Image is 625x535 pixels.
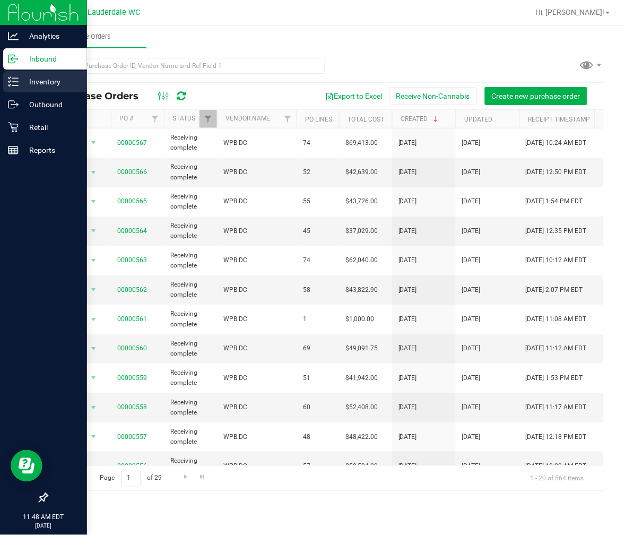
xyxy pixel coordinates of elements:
[303,402,333,412] span: 60
[526,314,587,324] span: [DATE] 11:08 AM EDT
[117,374,147,382] a: 00000559
[11,450,42,482] iframe: Resource center
[19,53,82,65] p: Inbound
[225,115,270,122] a: Vendor Name
[345,226,378,236] span: $37,029.00
[223,167,290,177] span: WPB DC
[87,429,100,444] span: select
[117,227,147,235] a: 00000564
[303,196,333,206] span: 55
[345,138,378,148] span: $69,413.00
[195,470,210,485] a: Go to the last page
[117,168,147,176] a: 00000566
[55,90,149,102] span: Purchase Orders
[170,368,211,388] span: Receiving complete
[345,314,374,324] span: $1,000.00
[398,196,417,206] span: [DATE]
[5,513,82,522] p: 11:48 AM EDT
[223,343,290,353] span: WPB DC
[19,121,82,134] p: Retail
[117,403,147,411] a: 00000558
[223,226,290,236] span: WPB DC
[121,470,141,487] input: 1
[303,138,333,148] span: 74
[117,433,147,441] a: 00000557
[462,138,481,148] span: [DATE]
[345,402,378,412] span: $52,408.00
[223,285,290,295] span: WPB DC
[223,138,290,148] span: WPB DC
[398,167,417,177] span: [DATE]
[117,139,147,146] a: 00000567
[303,255,333,265] span: 74
[8,122,19,133] inline-svg: Retail
[19,98,82,111] p: Outbound
[345,285,378,295] span: $43,822.90
[398,373,417,383] span: [DATE]
[398,461,417,471] span: [DATE]
[398,343,417,353] span: [DATE]
[87,223,100,238] span: select
[87,370,100,385] span: select
[398,285,417,295] span: [DATE]
[345,167,378,177] span: $42,639.00
[87,341,100,356] span: select
[76,8,140,17] span: Ft. Lauderdale WC
[462,255,481,265] span: [DATE]
[398,255,417,265] span: [DATE]
[345,461,378,471] span: $50,594.00
[8,145,19,156] inline-svg: Reports
[303,167,333,177] span: 52
[318,87,389,105] button: Export to Excel
[398,432,417,442] span: [DATE]
[117,286,147,294] a: 00000562
[462,343,481,353] span: [DATE]
[170,456,211,476] span: Receiving complete
[526,138,587,148] span: [DATE] 10:24 AM EDT
[87,400,100,415] span: select
[303,226,333,236] span: 45
[526,402,587,412] span: [DATE] 11:17 AM EDT
[522,470,593,486] span: 1 - 20 of 564 items
[536,8,605,16] span: Hi, [PERSON_NAME]!
[170,162,211,182] span: Receiving complete
[146,110,164,128] a: Filter
[8,54,19,64] inline-svg: Inbound
[279,110,297,128] a: Filter
[117,344,147,352] a: 00000560
[172,115,195,122] a: Status
[117,315,147,323] a: 00000561
[117,197,147,205] a: 00000565
[223,402,290,412] span: WPB DC
[485,87,587,105] button: Create new purchase order
[5,522,82,530] p: [DATE]
[170,309,211,329] span: Receiving complete
[47,58,325,74] input: Search Purchase Order ID, Vendor Name and Ref Field 1
[389,87,477,105] button: Receive Non-Cannabis
[526,373,583,383] span: [DATE] 1:53 PM EDT
[303,285,333,295] span: 58
[526,343,587,353] span: [DATE] 11:12 AM EDT
[462,461,481,471] span: [DATE]
[19,144,82,157] p: Reports
[492,92,580,100] span: Create new purchase order
[345,343,378,353] span: $49,091.75
[528,116,590,123] a: Receipt Timestamp
[87,253,100,268] span: select
[91,470,171,487] span: Page of 29
[170,221,211,241] span: Receiving complete
[8,99,19,110] inline-svg: Outbound
[87,312,100,327] span: select
[348,116,384,123] a: Total Cost
[462,314,481,324] span: [DATE]
[19,30,82,42] p: Analytics
[223,314,290,324] span: WPB DC
[8,31,19,41] inline-svg: Analytics
[119,115,133,122] a: PO #
[526,432,587,442] span: [DATE] 12:18 PM EDT
[526,196,583,206] span: [DATE] 1:54 PM EDT
[398,226,417,236] span: [DATE]
[117,256,147,264] a: 00000563
[170,251,211,271] span: Receiving complete
[462,226,481,236] span: [DATE]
